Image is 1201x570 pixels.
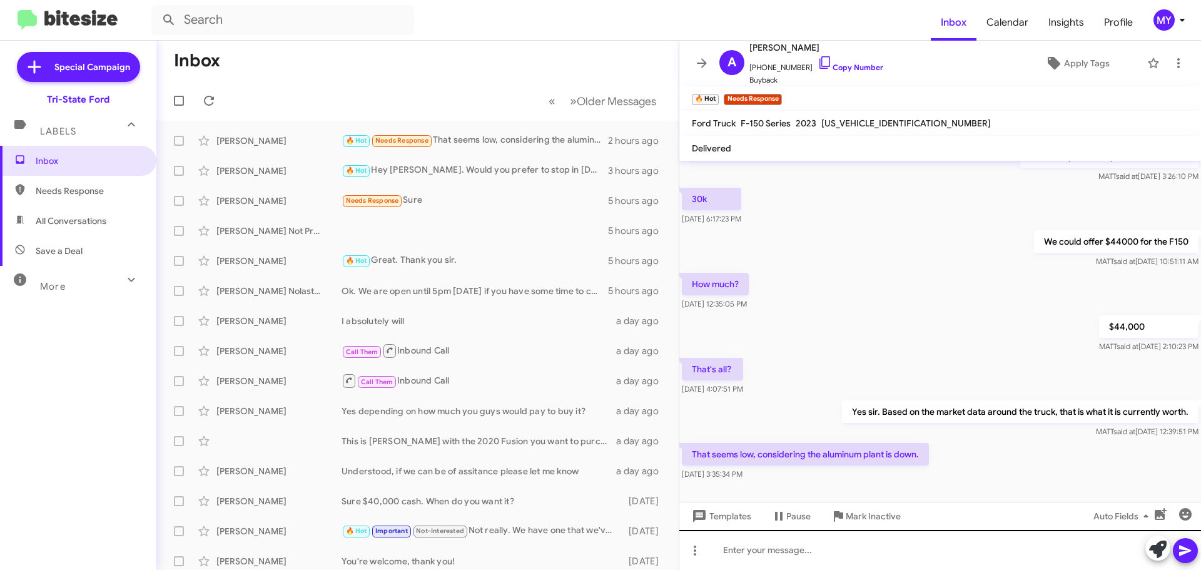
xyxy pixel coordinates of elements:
[342,163,608,178] div: Hey [PERSON_NAME]. Would you prefer to stop in [DATE], or would you rather have us work on an app...
[749,74,883,86] span: Buyback
[727,53,736,73] span: A
[846,505,901,527] span: Mark Inactive
[1099,342,1198,351] span: MATT [DATE] 2:10:23 PM
[342,373,616,389] div: Inbound Call
[346,196,399,205] span: Needs Response
[1093,505,1153,527] span: Auto Fields
[36,215,106,227] span: All Conversations
[821,118,991,129] span: [US_VEHICLE_IDENTIFICATION_NUMBER]
[608,195,669,207] div: 5 hours ago
[786,505,811,527] span: Pause
[342,465,616,477] div: Understood, if we can be of assitance please let me know
[608,135,669,147] div: 2 hours ago
[682,384,743,394] span: [DATE] 4:07:51 PM
[342,495,622,507] div: Sure $40,000 cash. When do you want it?
[216,225,342,237] div: [PERSON_NAME] Not Provided
[682,214,741,223] span: [DATE] 6:17:23 PM
[741,118,791,129] span: F-150 Series
[361,378,393,386] span: Call Them
[542,88,664,114] nav: Page navigation example
[216,375,342,387] div: [PERSON_NAME]
[692,118,736,129] span: Ford Truck
[1113,257,1135,266] span: said at
[724,94,781,105] small: Needs Response
[931,4,976,41] a: Inbox
[342,435,616,447] div: This is [PERSON_NAME] with the 2020 Fusion you want to purchase It’s listed for $10,199
[346,257,367,265] span: 🔥 Hot
[682,443,929,466] p: That seems low, considering the aluminum plant is down.
[216,285,342,297] div: [PERSON_NAME] Nolastname123053764
[682,358,743,380] p: That's all?
[682,469,742,479] span: [DATE] 3:35:34 PM
[622,525,669,537] div: [DATE]
[342,133,608,148] div: That seems low, considering the aluminum plant is down.
[616,315,669,327] div: a day ago
[216,465,342,477] div: [PERSON_NAME]
[622,555,669,567] div: [DATE]
[616,375,669,387] div: a day ago
[616,435,669,447] div: a day ago
[342,315,616,327] div: I absolutely will
[622,495,669,507] div: [DATE]
[1038,4,1094,41] a: Insights
[549,93,555,109] span: «
[216,165,342,177] div: [PERSON_NAME]
[1143,9,1187,31] button: MY
[616,405,669,417] div: a day ago
[1117,342,1138,351] span: said at
[342,343,616,359] div: Inbound Call
[541,88,563,114] button: Previous
[346,166,367,175] span: 🔥 Hot
[749,40,883,55] span: [PERSON_NAME]
[818,63,883,72] a: Copy Number
[342,555,622,567] div: You're welcome, thank you!
[616,465,669,477] div: a day ago
[36,245,83,257] span: Save a Deal
[216,195,342,207] div: [PERSON_NAME]
[577,94,656,108] span: Older Messages
[1083,505,1163,527] button: Auto Fields
[47,93,109,106] div: Tri-State Ford
[1094,4,1143,41] a: Profile
[1096,257,1198,266] span: MATT [DATE] 10:51:11 AM
[216,345,342,357] div: [PERSON_NAME]
[216,135,342,147] div: [PERSON_NAME]
[216,495,342,507] div: [PERSON_NAME]
[1113,427,1135,436] span: said at
[608,165,669,177] div: 3 hours ago
[342,405,616,417] div: Yes depending on how much you guys would pay to buy it?
[976,4,1038,41] a: Calendar
[682,188,741,210] p: 30k
[682,273,749,295] p: How much?
[342,193,608,208] div: Sure
[679,505,761,527] button: Templates
[608,225,669,237] div: 5 hours ago
[216,405,342,417] div: [PERSON_NAME]
[216,255,342,267] div: [PERSON_NAME]
[761,505,821,527] button: Pause
[346,527,367,535] span: 🔥 Hot
[40,126,76,137] span: Labels
[36,155,142,167] span: Inbox
[375,136,428,145] span: Needs Response
[346,348,378,356] span: Call Them
[1098,171,1198,181] span: MATT [DATE] 3:26:10 PM
[842,400,1198,423] p: Yes sir. Based on the market data around the truck, that is what it is currently worth.
[796,118,816,129] span: 2023
[562,88,664,114] button: Next
[216,315,342,327] div: [PERSON_NAME]
[821,505,911,527] button: Mark Inactive
[17,52,140,82] a: Special Campaign
[1013,52,1141,74] button: Apply Tags
[692,143,731,154] span: Delivered
[682,299,747,308] span: [DATE] 12:35:05 PM
[1064,52,1110,74] span: Apply Tags
[151,5,414,35] input: Search
[1153,9,1175,31] div: MY
[416,527,464,535] span: Not-Interested
[1034,230,1198,253] p: We could offer $44000 for the F150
